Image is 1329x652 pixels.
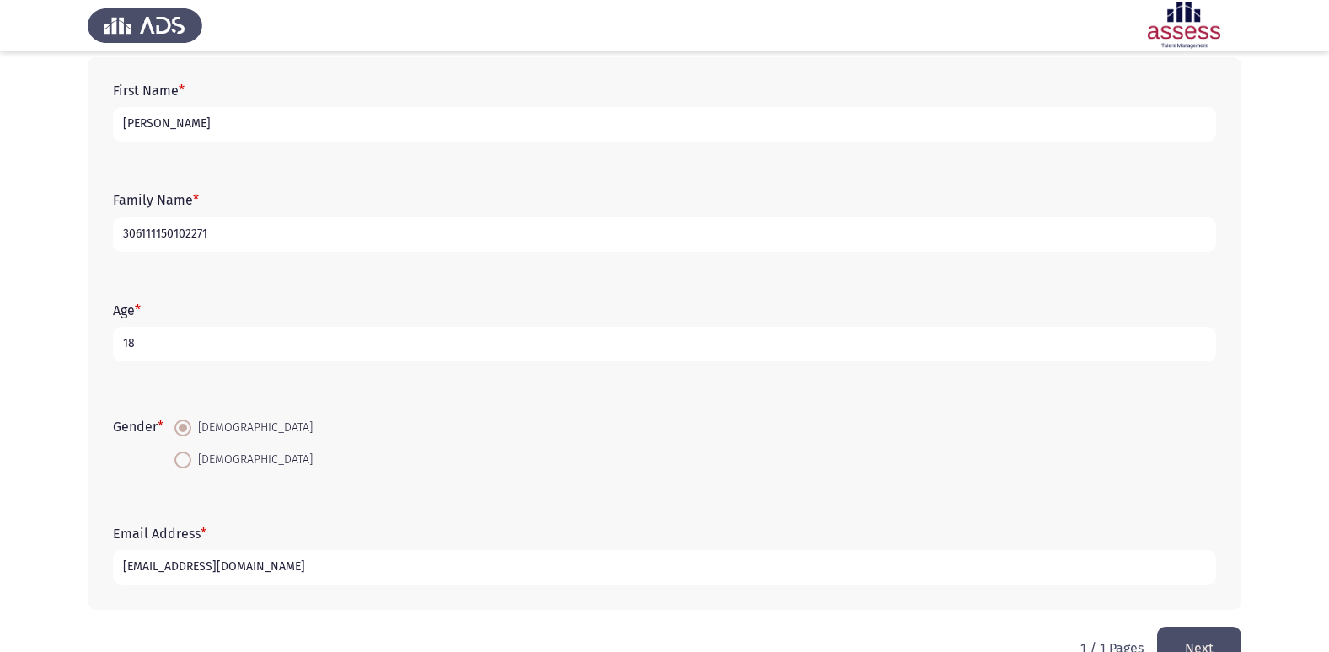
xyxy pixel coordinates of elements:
[113,107,1216,142] input: add answer text
[113,550,1216,585] input: add answer text
[191,418,313,438] span: [DEMOGRAPHIC_DATA]
[113,419,163,435] label: Gender
[88,2,202,49] img: Assess Talent Management logo
[113,327,1216,361] input: add answer text
[191,450,313,470] span: [DEMOGRAPHIC_DATA]
[113,526,206,542] label: Email Address
[113,217,1216,252] input: add answer text
[1127,2,1241,49] img: Assessment logo of ASSESS Employability - EBI
[113,83,185,99] label: First Name
[113,302,141,318] label: Age
[113,192,199,208] label: Family Name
